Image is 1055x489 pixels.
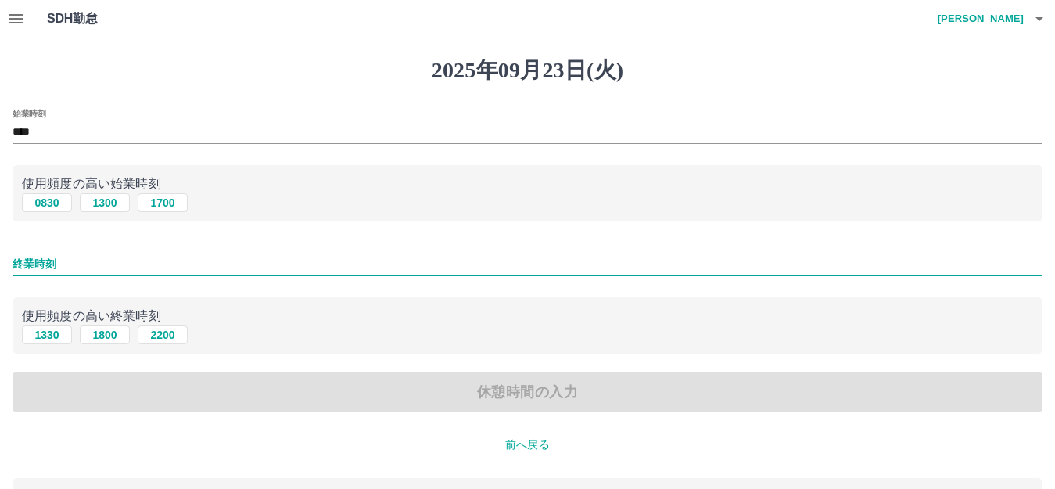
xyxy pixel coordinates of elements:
p: 前へ戻る [13,437,1042,453]
button: 2200 [138,325,188,344]
button: 0830 [22,193,72,212]
button: 1800 [80,325,130,344]
p: 使用頻度の高い始業時刻 [22,174,1033,193]
button: 1300 [80,193,130,212]
h1: 2025年09月23日(火) [13,57,1042,84]
button: 1700 [138,193,188,212]
p: 使用頻度の高い終業時刻 [22,307,1033,325]
button: 1330 [22,325,72,344]
label: 始業時刻 [13,107,45,119]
